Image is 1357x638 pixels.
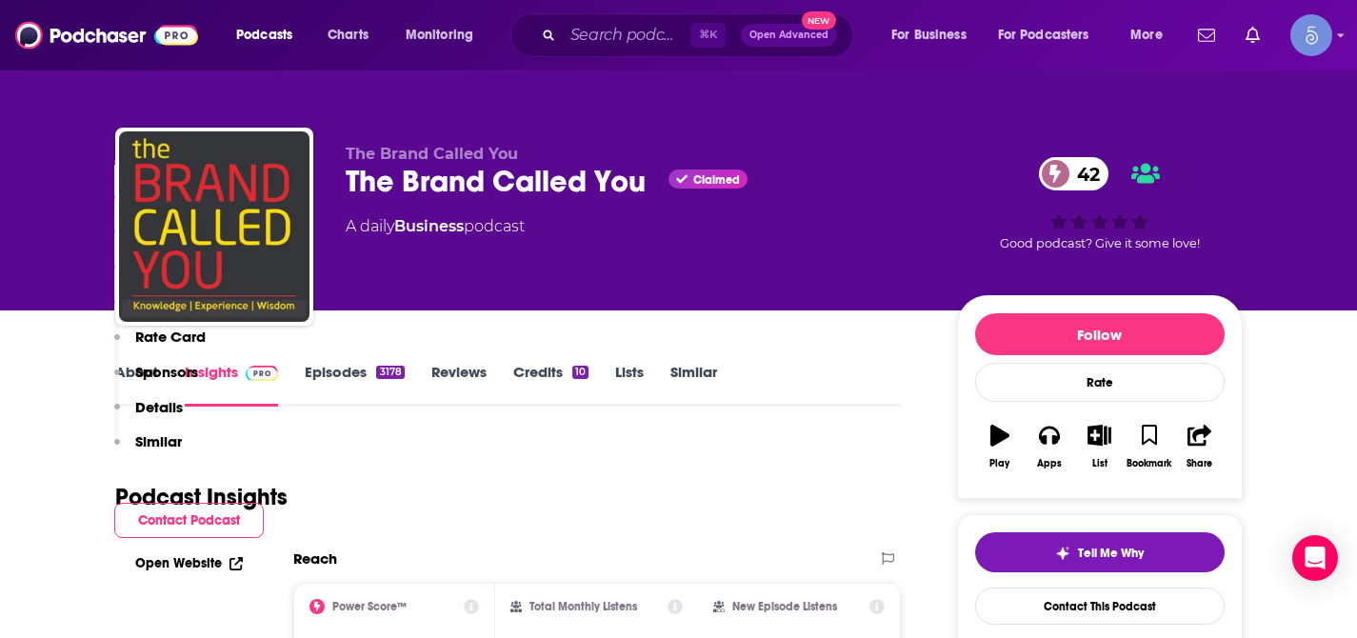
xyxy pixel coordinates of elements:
[1037,458,1062,469] div: Apps
[1074,412,1124,481] button: List
[741,24,837,47] button: Open AdvancedNew
[315,20,380,50] a: Charts
[1190,19,1223,51] a: Show notifications dropdown
[998,22,1089,49] span: For Podcasters
[114,363,198,398] button: Sponsors
[1127,458,1171,469] div: Bookmark
[1187,458,1212,469] div: Share
[957,145,1243,263] div: 42Good podcast? Give it some love!
[392,20,498,50] button: open menu
[376,366,404,379] div: 3178
[975,363,1225,402] div: Rate
[986,20,1117,50] button: open menu
[15,17,198,53] img: Podchaser - Follow, Share and Rate Podcasts
[975,588,1225,625] a: Contact This Podcast
[989,458,1009,469] div: Play
[1055,546,1070,561] img: tell me why sparkle
[1117,20,1187,50] button: open menu
[135,432,182,450] p: Similar
[615,363,644,407] a: Lists
[670,363,717,407] a: Similar
[1290,14,1332,56] button: Show profile menu
[975,532,1225,572] button: tell me why sparkleTell Me Why
[346,145,518,163] span: The Brand Called You
[878,20,990,50] button: open menu
[236,22,292,49] span: Podcasts
[394,217,464,235] a: Business
[1000,236,1200,250] span: Good podcast? Give it some love!
[975,313,1225,355] button: Follow
[1125,412,1174,481] button: Bookmark
[732,600,837,613] h2: New Episode Listens
[114,398,183,433] button: Details
[332,600,407,613] h2: Power Score™
[305,363,404,407] a: Episodes3178
[135,555,243,571] a: Open Website
[1130,22,1163,49] span: More
[1078,546,1144,561] span: Tell Me Why
[406,22,473,49] span: Monitoring
[1058,157,1109,190] span: 42
[513,363,589,407] a: Credits10
[1292,535,1338,581] div: Open Intercom Messenger
[346,215,525,238] div: A daily podcast
[114,432,182,468] button: Similar
[135,363,198,381] p: Sponsors
[529,13,871,57] div: Search podcasts, credits, & more...
[328,22,369,49] span: Charts
[563,20,690,50] input: Search podcasts, credits, & more...
[1025,412,1074,481] button: Apps
[891,22,967,49] span: For Business
[1238,19,1267,51] a: Show notifications dropdown
[1039,157,1109,190] a: 42
[1290,14,1332,56] span: Logged in as Spiral5-G1
[293,549,337,568] h2: Reach
[1174,412,1224,481] button: Share
[975,412,1025,481] button: Play
[529,600,637,613] h2: Total Monthly Listens
[135,398,183,416] p: Details
[572,366,589,379] div: 10
[431,363,487,407] a: Reviews
[119,131,309,322] img: The Brand Called You
[114,503,264,538] button: Contact Podcast
[1092,458,1108,469] div: List
[223,20,317,50] button: open menu
[690,23,726,48] span: ⌘ K
[749,30,828,40] span: Open Advanced
[1290,14,1332,56] img: User Profile
[802,11,836,30] span: New
[693,175,740,185] span: Claimed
